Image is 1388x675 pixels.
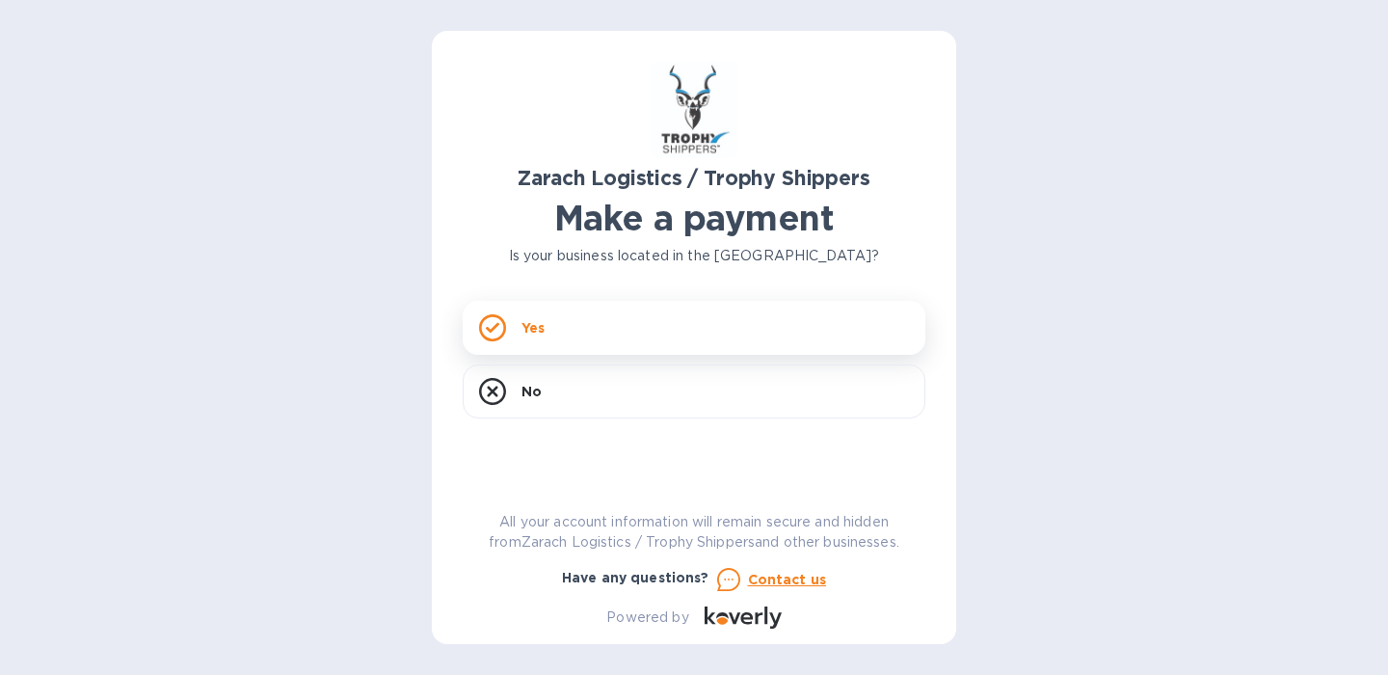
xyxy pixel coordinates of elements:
p: Powered by [606,607,688,628]
b: Have any questions? [562,570,709,585]
p: All your account information will remain secure and hidden from Zarach Logistics / Trophy Shipper... [463,512,925,553]
h1: Make a payment [463,198,925,238]
b: Zarach Logistics / Trophy Shippers [518,166,869,190]
p: Is your business located in the [GEOGRAPHIC_DATA]? [463,246,925,266]
p: Yes [521,318,545,337]
p: No [521,382,542,401]
u: Contact us [748,572,827,587]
